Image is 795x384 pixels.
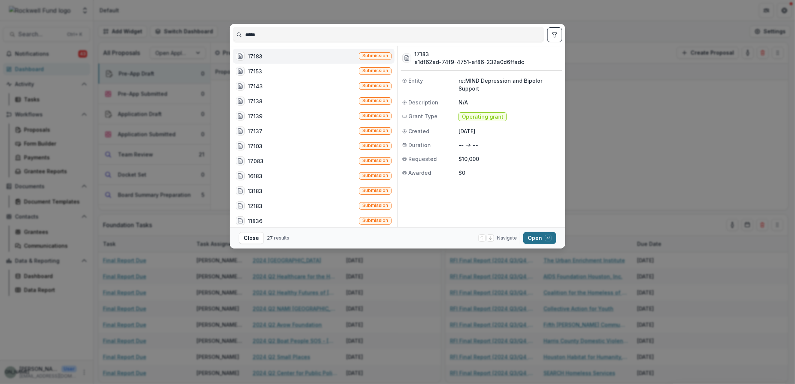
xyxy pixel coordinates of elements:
div: 17143 [248,82,263,90]
span: Requested [408,155,437,163]
span: Submission [362,158,388,163]
span: 27 [267,235,273,241]
span: Submission [362,143,388,148]
span: Awarded [408,169,431,177]
div: 13183 [248,187,262,195]
span: Description [408,98,438,106]
p: re:MIND Depression and Bipolor Support [459,77,561,92]
p: $0 [459,169,561,177]
p: -- [459,141,464,149]
span: Submission [362,173,388,178]
span: Submission [362,98,388,103]
h3: 17183 [414,50,524,58]
span: Grant Type [408,112,438,120]
span: Submission [362,83,388,88]
p: [DATE] [459,127,561,135]
span: Submission [362,188,388,193]
span: Submission [362,113,388,118]
button: toggle filters [547,27,562,42]
h3: e1df62ed-74f9-4751-af86-232a0d6ffadc [414,58,524,66]
button: Close [239,232,264,244]
span: Submission [362,218,388,223]
div: 12183 [248,202,262,210]
p: N/A [459,98,561,106]
div: 17103 [248,142,262,150]
div: 17153 [248,67,262,75]
div: 17083 [248,157,264,165]
span: Submission [362,53,388,58]
div: 17183 [248,52,262,60]
span: Navigate [497,235,517,241]
button: Open [523,232,556,244]
span: Created [408,127,429,135]
div: 17139 [248,112,262,120]
span: results [274,235,289,241]
div: 17138 [248,97,262,105]
div: 11836 [248,217,262,225]
span: Submission [362,203,388,208]
div: 16183 [248,172,262,180]
span: Entity [408,77,423,85]
span: Submission [362,68,388,73]
p: $10,000 [459,155,561,163]
div: 17137 [248,127,262,135]
span: Duration [408,141,431,149]
span: Operating grant [462,114,503,120]
span: Submission [362,128,388,133]
p: -- [473,141,478,149]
